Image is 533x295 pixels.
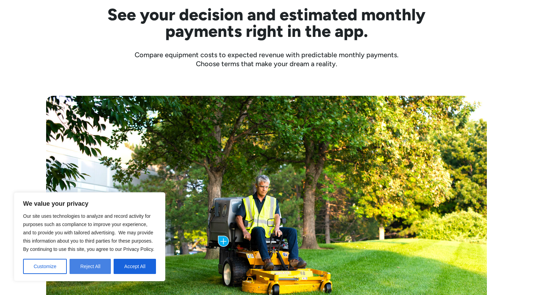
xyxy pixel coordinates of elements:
img: Plus icon with blue background [218,236,229,247]
button: Customize [23,259,67,274]
h2: See your decision and estimated monthly payments right in the app. [74,6,459,39]
span: Our site uses technologies to analyze and record activity for purposes such as compliance to impr... [23,213,154,252]
p: We value your privacy [23,200,156,208]
div: Compare equipment costs to expected revenue with predictable monthly payments. Choose terms that ... [46,50,487,68]
div: We value your privacy [14,192,165,281]
button: Accept All [114,259,156,274]
button: Reject All [70,259,111,274]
